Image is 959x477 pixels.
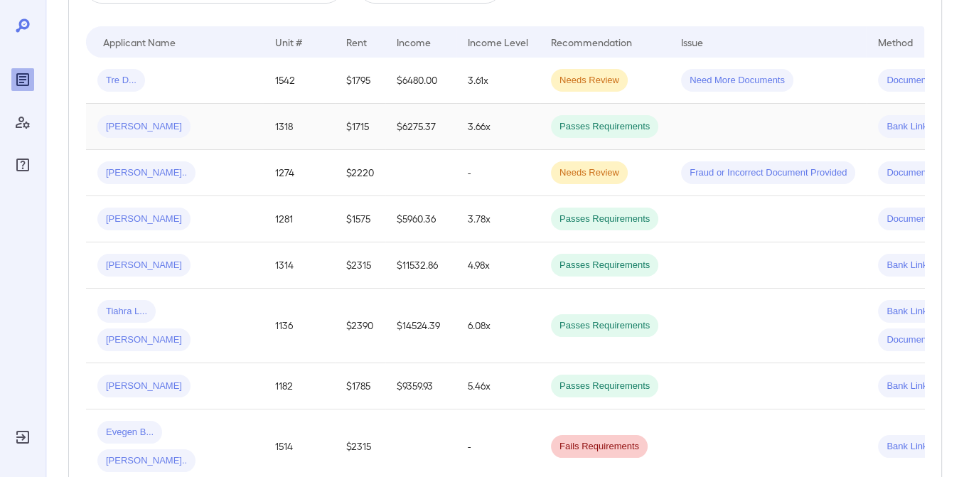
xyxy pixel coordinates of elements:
span: Passes Requirements [551,380,658,393]
span: Passes Requirements [551,259,658,272]
span: [PERSON_NAME].. [97,454,195,468]
td: 3.66x [456,104,540,150]
td: 1314 [264,242,335,289]
span: Passes Requirements [551,120,658,134]
td: 1182 [264,363,335,409]
div: Unit # [275,33,302,50]
td: 4.98x [456,242,540,289]
div: Applicant Name [103,33,176,50]
span: Bank Link [878,440,936,454]
td: $11532.86 [385,242,456,289]
span: Passes Requirements [551,213,658,226]
td: 3.78x [456,196,540,242]
div: Income Level [468,33,528,50]
td: 1136 [264,289,335,363]
div: Issue [681,33,704,50]
div: Manage Users [11,111,34,134]
span: Tre D... [97,74,145,87]
div: Recommendation [551,33,632,50]
div: Method [878,33,913,50]
span: Passes Requirements [551,319,658,333]
td: - [456,150,540,196]
span: Need More Documents [681,74,793,87]
span: [PERSON_NAME] [97,259,191,272]
td: 3.61x [456,58,540,104]
div: Log Out [11,426,34,449]
span: [PERSON_NAME] [97,213,191,226]
td: $6275.37 [385,104,456,150]
span: [PERSON_NAME] [97,380,191,393]
div: FAQ [11,154,34,176]
td: $1575 [335,196,385,242]
td: $2315 [335,242,385,289]
td: $14524.39 [385,289,456,363]
span: Bank Link [878,380,936,393]
span: Bank Link [878,259,936,272]
td: $1785 [335,363,385,409]
span: Fraud or Incorrect Document Provided [681,166,855,180]
td: 5.46x [456,363,540,409]
span: [PERSON_NAME] [97,120,191,134]
span: Needs Review [551,166,628,180]
span: Evegen B... [97,426,162,439]
span: Fails Requirements [551,440,648,454]
td: $1795 [335,58,385,104]
td: $6480.00 [385,58,456,104]
span: Bank Link [878,120,936,134]
td: $9359.93 [385,363,456,409]
span: [PERSON_NAME] [97,333,191,347]
span: Bank Link [878,305,936,318]
span: Needs Review [551,74,628,87]
td: $1715 [335,104,385,150]
td: 1318 [264,104,335,150]
td: $2220 [335,150,385,196]
div: Reports [11,68,34,91]
td: $2390 [335,289,385,363]
td: 6.08x [456,289,540,363]
span: Tiahra L... [97,305,156,318]
div: Income [397,33,431,50]
td: 1281 [264,196,335,242]
td: 1542 [264,58,335,104]
div: Rent [346,33,369,50]
td: $5960.36 [385,196,456,242]
td: 1274 [264,150,335,196]
span: [PERSON_NAME].. [97,166,195,180]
